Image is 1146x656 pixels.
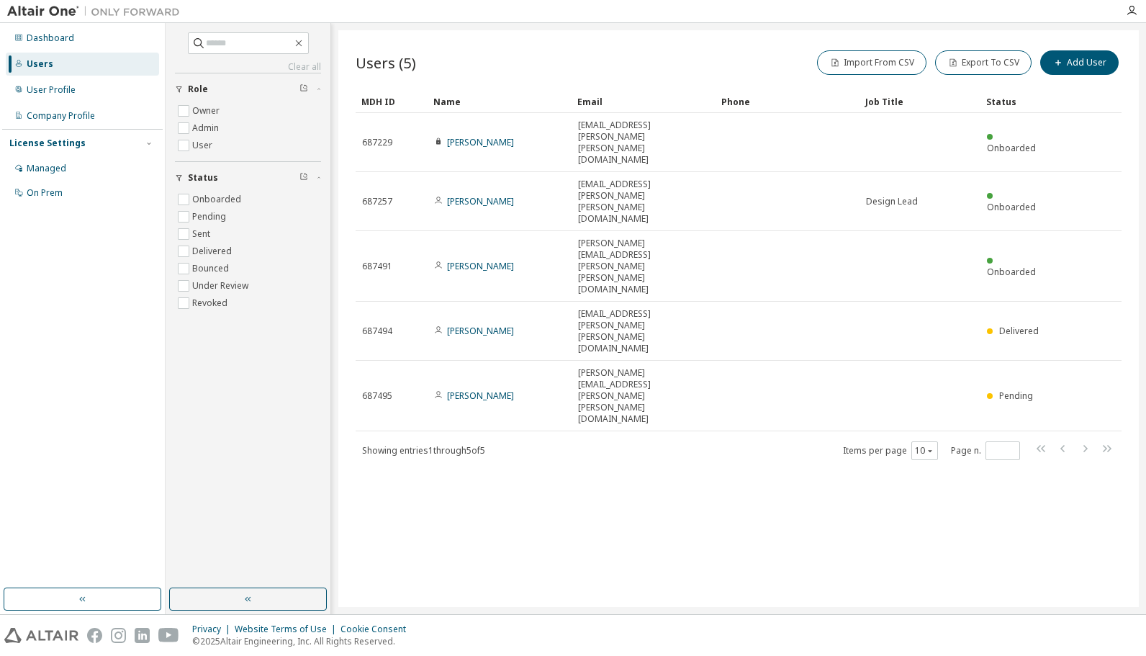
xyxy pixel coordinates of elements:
[951,441,1020,460] span: Page n.
[447,325,514,337] a: [PERSON_NAME]
[192,277,251,295] label: Under Review
[447,260,514,272] a: [PERSON_NAME]
[4,628,78,643] img: altair_logo.svg
[192,260,232,277] label: Bounced
[175,61,321,73] a: Clear all
[915,445,934,457] button: 10
[9,138,86,149] div: License Settings
[192,120,222,137] label: Admin
[578,238,709,295] span: [PERSON_NAME][EMAIL_ADDRESS][PERSON_NAME][PERSON_NAME][DOMAIN_NAME]
[721,90,854,113] div: Phone
[27,32,74,44] div: Dashboard
[192,191,244,208] label: Onboarded
[192,208,229,225] label: Pending
[843,441,938,460] span: Items per page
[188,172,218,184] span: Status
[188,84,208,95] span: Role
[27,84,76,96] div: User Profile
[192,225,213,243] label: Sent
[577,90,710,113] div: Email
[987,266,1036,278] span: Onboarded
[356,53,416,73] span: Users (5)
[362,444,485,457] span: Showing entries 1 through 5 of 5
[999,325,1039,337] span: Delivered
[27,163,66,174] div: Managed
[299,84,308,95] span: Clear filter
[987,142,1036,154] span: Onboarded
[817,50,926,75] button: Import From CSV
[299,172,308,184] span: Clear filter
[986,90,1047,113] div: Status
[866,196,918,207] span: Design Lead
[175,73,321,105] button: Role
[192,624,235,635] div: Privacy
[362,261,392,272] span: 687491
[192,635,415,647] p: © 2025 Altair Engineering, Inc. All Rights Reserved.
[192,243,235,260] label: Delivered
[578,120,709,166] span: [EMAIL_ADDRESS][PERSON_NAME][PERSON_NAME][DOMAIN_NAME]
[865,90,975,113] div: Job Title
[158,628,179,643] img: youtube.svg
[987,201,1036,213] span: Onboarded
[192,102,222,120] label: Owner
[192,295,230,312] label: Revoked
[7,4,187,19] img: Altair One
[27,110,95,122] div: Company Profile
[111,628,126,643] img: instagram.svg
[192,137,215,154] label: User
[361,90,422,113] div: MDH ID
[362,137,392,148] span: 687229
[362,325,392,337] span: 687494
[999,390,1033,402] span: Pending
[362,390,392,402] span: 687495
[578,308,709,354] span: [EMAIL_ADDRESS][PERSON_NAME][PERSON_NAME][DOMAIN_NAME]
[935,50,1032,75] button: Export To CSV
[362,196,392,207] span: 687257
[340,624,415,635] div: Cookie Consent
[447,195,514,207] a: [PERSON_NAME]
[447,390,514,402] a: [PERSON_NAME]
[27,187,63,199] div: On Prem
[578,179,709,225] span: [EMAIL_ADDRESS][PERSON_NAME][PERSON_NAME][DOMAIN_NAME]
[235,624,340,635] div: Website Terms of Use
[433,90,566,113] div: Name
[578,367,709,425] span: [PERSON_NAME][EMAIL_ADDRESS][PERSON_NAME][PERSON_NAME][DOMAIN_NAME]
[27,58,53,70] div: Users
[1040,50,1119,75] button: Add User
[87,628,102,643] img: facebook.svg
[135,628,150,643] img: linkedin.svg
[447,136,514,148] a: [PERSON_NAME]
[175,162,321,194] button: Status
